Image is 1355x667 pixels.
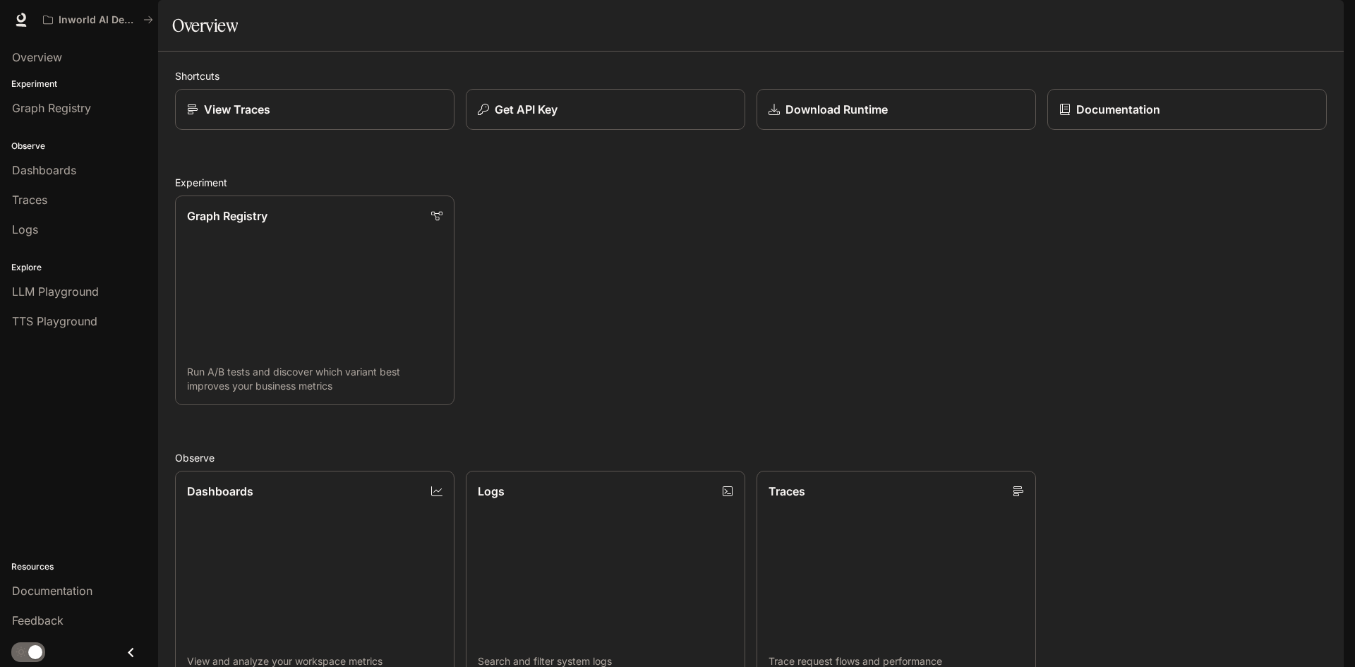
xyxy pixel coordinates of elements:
h1: Overview [172,11,238,40]
p: Traces [769,483,805,500]
p: Inworld AI Demos [59,14,138,26]
button: All workspaces [37,6,159,34]
a: Graph RegistryRun A/B tests and discover which variant best improves your business metrics [175,196,454,405]
button: Get API Key [466,89,745,130]
p: Documentation [1076,101,1160,118]
p: Get API Key [495,101,558,118]
p: Logs [478,483,505,500]
h2: Shortcuts [175,68,1327,83]
h2: Observe [175,450,1327,465]
p: Dashboards [187,483,253,500]
p: Graph Registry [187,208,267,224]
p: View Traces [204,101,270,118]
h2: Experiment [175,175,1327,190]
p: Run A/B tests and discover which variant best improves your business metrics [187,365,442,393]
p: Download Runtime [785,101,888,118]
a: Download Runtime [757,89,1036,130]
a: View Traces [175,89,454,130]
a: Documentation [1047,89,1327,130]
